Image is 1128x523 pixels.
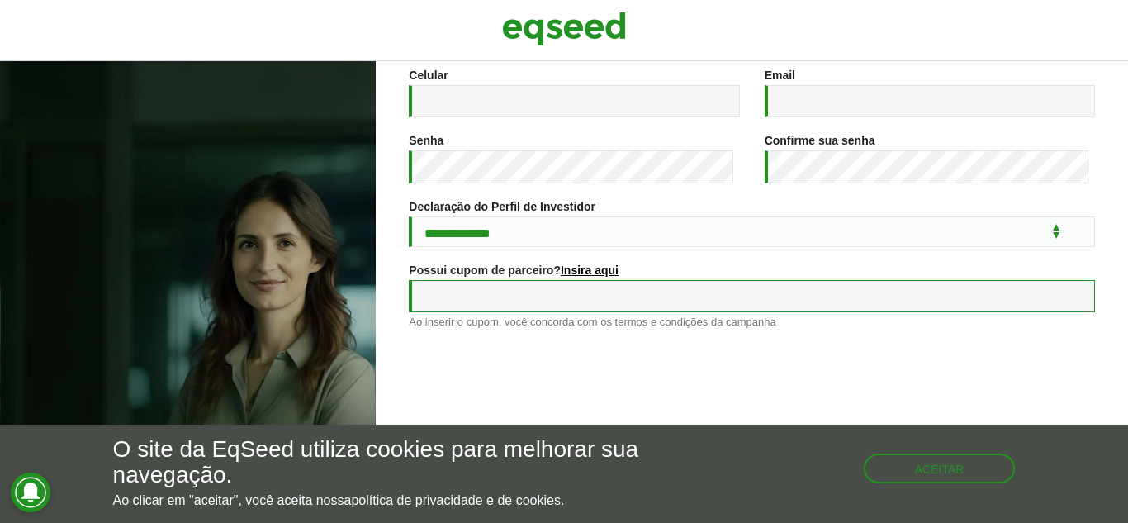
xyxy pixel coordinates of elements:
[765,135,875,146] label: Confirme sua senha
[409,69,448,81] label: Celular
[351,494,561,507] a: política de privacidade e de cookies
[502,8,626,50] img: EqSeed Logo
[113,492,655,508] p: Ao clicar em "aceitar", você aceita nossa .
[409,201,595,212] label: Declaração do Perfil de Investidor
[627,344,878,408] iframe: reCAPTCHA
[409,316,1095,327] div: Ao inserir o cupom, você concorda com os termos e condições da campanha
[561,264,619,276] a: Insira aqui
[409,135,443,146] label: Senha
[864,454,1016,483] button: Aceitar
[409,264,619,276] label: Possui cupom de parceiro?
[113,437,655,488] h5: O site da EqSeed utiliza cookies para melhorar sua navegação.
[765,69,795,81] label: Email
